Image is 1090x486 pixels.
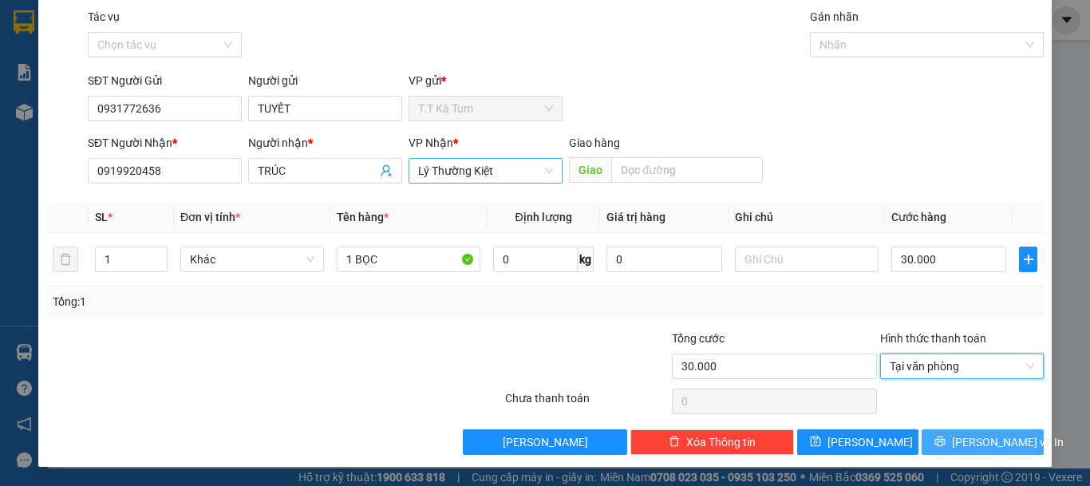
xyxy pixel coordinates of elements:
div: Tổng: 1 [53,293,422,310]
div: VP gửi [409,72,563,89]
span: Nhận: [152,15,191,32]
span: SL [184,111,205,133]
span: Tên hàng [337,211,389,223]
span: delete [669,436,680,448]
div: SĐT Người Gửi [88,72,242,89]
span: Giao hàng [569,136,620,149]
span: [PERSON_NAME] và In [952,433,1064,451]
span: Giá trị hàng [606,211,665,223]
input: Dọc đường [611,157,763,183]
div: 0917796227 [152,52,281,74]
label: Tác vụ [88,10,120,23]
button: save[PERSON_NAME] [797,429,919,455]
div: 0865374671 [14,52,141,74]
div: Chưa thanh toán [504,389,670,417]
span: plus [1020,253,1037,266]
div: Người nhận [248,134,402,152]
span: [PERSON_NAME] [503,433,588,451]
div: Người gửi [248,72,402,89]
span: Định lượng [515,211,571,223]
div: An Sương [152,14,281,33]
span: Giao [569,157,611,183]
span: Cước hàng [891,211,946,223]
span: T.T Kà Tum [418,97,553,121]
button: deleteXóa Thông tin [630,429,794,455]
input: VD: Bàn, Ghế [337,247,480,272]
div: VÂN [152,33,281,52]
span: save [810,436,821,448]
span: Gửi: [14,15,38,32]
button: delete [53,247,78,272]
span: Tổng cước [672,332,725,345]
input: 0 [606,247,721,272]
span: user-add [380,164,393,177]
label: Gán nhãn [810,10,859,23]
span: printer [934,436,946,448]
input: Ghi Chú [735,247,879,272]
span: SL [95,211,108,223]
button: plus [1019,247,1037,272]
span: Đơn vị tính [180,211,240,223]
th: Ghi chú [729,202,885,233]
span: Lý Thường Kiệt [418,159,553,183]
div: Tên hàng: 1 THÙNG ( : 2 ) [14,113,281,132]
div: 30.000 [12,84,144,103]
span: Tại văn phòng [890,354,1034,378]
label: Hình thức thanh toán [880,332,986,345]
button: [PERSON_NAME] [463,429,626,455]
div: NGỌC ÁNH [14,33,141,52]
span: VP Nhận [409,136,453,149]
span: Xóa Thông tin [686,433,756,451]
span: CR : [12,85,37,102]
span: Khác [190,247,314,271]
button: printer[PERSON_NAME] và In [922,429,1044,455]
div: SĐT Người Nhận [88,134,242,152]
div: T.T Kà Tum [14,14,141,33]
span: [PERSON_NAME] [827,433,913,451]
span: kg [578,247,594,272]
